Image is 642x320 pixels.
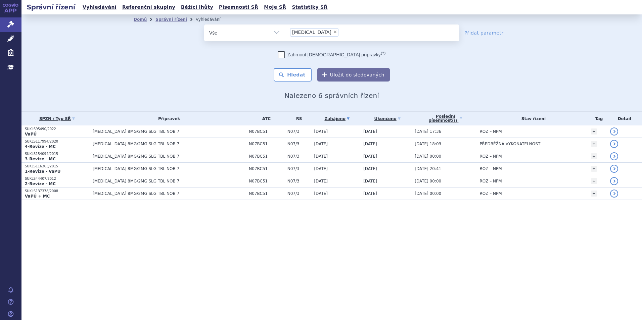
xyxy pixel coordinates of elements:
span: ROZ – NPM [479,179,502,183]
span: N07/3 [287,191,311,196]
span: N07/3 [287,166,311,171]
a: detail [610,140,618,148]
span: N07/3 [287,154,311,159]
span: [DATE] 00:00 [415,191,441,196]
button: Uložit do sledovaných [317,68,390,82]
a: Moje SŘ [262,3,288,12]
span: [MEDICAL_DATA] [292,30,331,35]
a: Běžící lhůty [179,3,215,12]
button: Hledat [274,68,312,82]
a: Poslednípísemnost(?) [415,112,476,125]
a: Zahájeno [314,114,360,123]
a: Vyhledávání [81,3,119,12]
p: SUKLS95490/2022 [25,127,89,131]
span: [DATE] [314,191,328,196]
a: Referenční skupiny [120,3,177,12]
h2: Správní řízení [21,2,81,12]
a: + [591,166,597,172]
a: + [591,153,597,159]
label: Zahrnout [DEMOGRAPHIC_DATA] přípravky [278,51,385,58]
span: N07BC51 [249,129,284,134]
span: N07BC51 [249,154,284,159]
span: [DATE] [314,129,328,134]
a: detail [610,177,618,185]
strong: 3-Revize - MC [25,157,56,161]
abbr: (?) [452,119,457,123]
span: [DATE] [314,142,328,146]
span: [DATE] [363,129,377,134]
span: [DATE] [363,142,377,146]
span: N07BC51 [249,191,284,196]
span: N07/3 [287,129,311,134]
span: × [333,30,337,34]
a: + [591,178,597,184]
th: Tag [588,112,607,125]
strong: 4-Revize - MC [25,144,56,149]
a: Písemnosti SŘ [217,3,260,12]
span: PŘEDBĚŽNÁ VYKONATELNOST [479,142,540,146]
p: SUKLS116363/2015 [25,164,89,169]
a: Přidat parametr [464,30,504,36]
p: SUKLS137378/2008 [25,189,89,194]
span: [DATE] 00:00 [415,179,441,183]
th: ATC [245,112,284,125]
span: [MEDICAL_DATA] 8MG/2MG SLG TBL NOB 7 [93,154,245,159]
span: ROZ – NPM [479,191,502,196]
th: Stav řízení [476,112,587,125]
strong: VaPÚ + MC [25,194,50,199]
strong: VaPÚ [25,132,37,137]
span: [DATE] [314,166,328,171]
span: ROZ – NPM [479,166,502,171]
span: [DATE] [363,166,377,171]
input: [MEDICAL_DATA] [340,28,344,36]
a: detail [610,127,618,136]
span: [DATE] [363,191,377,196]
span: N07/3 [287,179,311,183]
a: Ukončeno [363,114,411,123]
span: [MEDICAL_DATA] 8MG/2MG SLG TBL NOB 7 [93,142,245,146]
span: N07BC51 [249,166,284,171]
span: [DATE] [363,179,377,183]
span: N07BC51 [249,179,284,183]
a: Správní řízení [155,17,187,22]
strong: 2-Revize - MC [25,181,56,186]
a: + [591,128,597,135]
span: [MEDICAL_DATA] 8MG/2MG SLG TBL NOB 7 [93,191,245,196]
th: Přípravek [89,112,245,125]
span: ROZ – NPM [479,154,502,159]
a: Domů [134,17,147,22]
p: SUKLS44407/2012 [25,176,89,181]
p: SUKLS154094/2015 [25,152,89,156]
span: N07/3 [287,142,311,146]
span: Nalezeno 6 správních řízení [284,92,379,100]
strong: 1-Revize - VaPÚ [25,169,60,174]
a: + [591,141,597,147]
span: [MEDICAL_DATA] 8MG/2MG SLG TBL NOB 7 [93,179,245,183]
th: Detail [607,112,642,125]
span: [MEDICAL_DATA] 8MG/2MG SLG TBL NOB 7 [93,129,245,134]
abbr: (?) [381,51,385,55]
a: detail [610,190,618,198]
th: RS [284,112,311,125]
span: N07BC51 [249,142,284,146]
span: ROZ – NPM [479,129,502,134]
span: [DATE] [363,154,377,159]
span: [MEDICAL_DATA] 8MG/2MG SLG TBL NOB 7 [93,166,245,171]
p: SUKLS117994/2020 [25,139,89,144]
span: [DATE] 20:41 [415,166,441,171]
span: [DATE] [314,154,328,159]
a: + [591,191,597,197]
span: [DATE] [314,179,328,183]
span: [DATE] 00:00 [415,154,441,159]
a: Statistiky SŘ [290,3,329,12]
li: Vyhledávání [196,14,229,24]
a: detail [610,152,618,160]
a: SPZN / Typ SŘ [25,114,89,123]
a: detail [610,165,618,173]
span: [DATE] 18:03 [415,142,441,146]
span: [DATE] 17:36 [415,129,441,134]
